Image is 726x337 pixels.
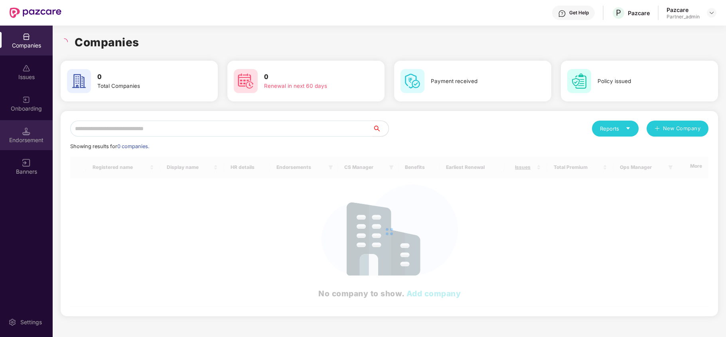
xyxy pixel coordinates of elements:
h3: 0 [97,72,191,82]
h3: 0 [264,72,358,82]
img: svg+xml;base64,PHN2ZyB3aWR0aD0iMjAiIGhlaWdodD0iMjAiIHZpZXdCb3g9IjAgMCAyMCAyMCIgZmlsbD0ibm9uZSIgeG... [22,96,30,104]
div: Reports [600,125,631,133]
img: svg+xml;base64,PHN2ZyBpZD0iRHJvcGRvd24tMzJ4MzIiIHhtbG5zPSJodHRwOi8vd3d3LnczLm9yZy8yMDAwL3N2ZyIgd2... [708,10,715,16]
img: svg+xml;base64,PHN2ZyB4bWxucz0iaHR0cDovL3d3dy53My5vcmcvMjAwMC9zdmciIHdpZHRoPSI2MCIgaGVpZ2h0PSI2MC... [67,69,91,93]
img: svg+xml;base64,PHN2ZyB4bWxucz0iaHR0cDovL3d3dy53My5vcmcvMjAwMC9zdmciIHdpZHRoPSI2MCIgaGVpZ2h0PSI2MC... [567,69,591,93]
div: Policy issued [598,77,692,85]
div: Get Help [569,10,589,16]
div: Pazcare [667,6,700,14]
div: Partner_admin [667,14,700,20]
div: Settings [18,318,44,326]
img: svg+xml;base64,PHN2ZyB3aWR0aD0iMTQuNSIgaGVpZ2h0PSIxNC41IiB2aWV3Qm94PSIwIDAgMTYgMTYiIGZpbGw9Im5vbm... [22,127,30,135]
img: svg+xml;base64,PHN2ZyBpZD0iU2V0dGluZy0yMHgyMCIgeG1sbnM9Imh0dHA6Ly93d3cudzMub3JnLzIwMDAvc3ZnIiB3aW... [8,318,16,326]
h1: Companies [75,34,139,51]
img: svg+xml;base64,PHN2ZyB4bWxucz0iaHR0cDovL3d3dy53My5vcmcvMjAwMC9zdmciIHdpZHRoPSI2MCIgaGVpZ2h0PSI2MC... [234,69,258,93]
span: loading [60,38,68,46]
span: plus [655,126,660,132]
div: Payment received [431,77,525,85]
button: search [372,121,389,137]
span: search [372,125,389,132]
span: New Company [663,125,701,133]
span: 0 companies. [117,143,149,149]
div: Pazcare [628,9,650,17]
span: Showing results for [70,143,149,149]
img: svg+xml;base64,PHN2ZyB4bWxucz0iaHR0cDovL3d3dy53My5vcmcvMjAwMC9zdmciIHdpZHRoPSI2MCIgaGVpZ2h0PSI2MC... [400,69,424,93]
span: P [616,8,621,18]
img: svg+xml;base64,PHN2ZyB3aWR0aD0iMTYiIGhlaWdodD0iMTYiIHZpZXdCb3g9IjAgMCAxNiAxNiIgZmlsbD0ibm9uZSIgeG... [22,159,30,167]
img: svg+xml;base64,PHN2ZyBpZD0iSGVscC0zMngzMiIgeG1sbnM9Imh0dHA6Ly93d3cudzMub3JnLzIwMDAvc3ZnIiB3aWR0aD... [558,10,566,18]
button: plusNew Company [647,121,708,137]
span: caret-down [625,126,631,131]
img: svg+xml;base64,PHN2ZyBpZD0iQ29tcGFuaWVzIiB4bWxucz0iaHR0cDovL3d3dy53My5vcmcvMjAwMC9zdmciIHdpZHRoPS... [22,33,30,41]
img: svg+xml;base64,PHN2ZyBpZD0iSXNzdWVzX2Rpc2FibGVkIiB4bWxucz0iaHR0cDovL3d3dy53My5vcmcvMjAwMC9zdmciIH... [22,64,30,72]
img: New Pazcare Logo [10,8,61,18]
div: Renewal in next 60 days [264,82,358,90]
div: Total Companies [97,82,191,90]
